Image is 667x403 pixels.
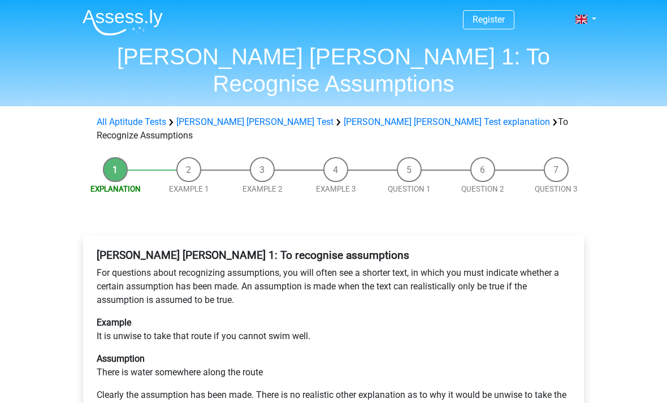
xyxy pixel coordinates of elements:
b: Example [97,317,131,328]
a: All Aptitude Tests [97,116,166,127]
a: Question 2 [461,185,504,193]
a: Example 1 [169,185,209,193]
p: There is water somewhere along the route [97,352,570,379]
p: For questions about recognizing assumptions, you will often see a shorter text, in which you must... [97,266,570,307]
p: It is unwise to take that route if you cannot swim well. [97,316,570,343]
a: Question 3 [535,185,578,193]
a: Explanation [90,185,141,193]
a: Question 1 [388,185,431,193]
a: Example 3 [316,185,356,193]
h1: [PERSON_NAME] [PERSON_NAME] 1: To Recognise Assumptions [73,43,594,97]
a: Register [473,14,505,25]
img: Assessly [83,9,163,36]
a: [PERSON_NAME] [PERSON_NAME] Test explanation [344,116,550,127]
a: Example 2 [242,185,283,193]
b: [PERSON_NAME] [PERSON_NAME] 1: To recognise assumptions [97,249,409,262]
div: To Recognize Assumptions [92,115,575,142]
a: [PERSON_NAME] [PERSON_NAME] Test [176,116,333,127]
b: Assumption [97,353,145,364]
